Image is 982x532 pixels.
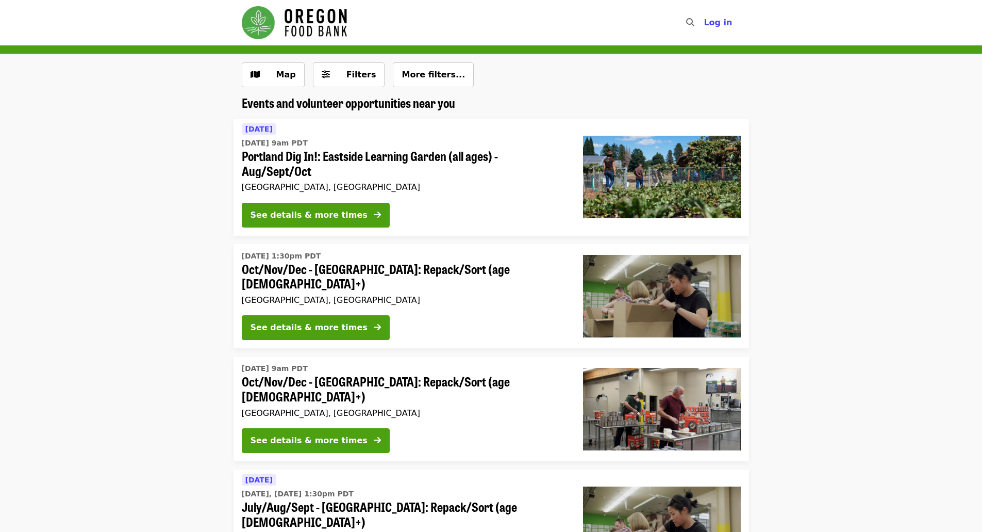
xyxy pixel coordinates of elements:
[704,18,732,27] span: Log in
[276,70,296,79] span: Map
[686,18,694,27] i: search icon
[242,251,321,262] time: [DATE] 1:30pm PDT
[393,62,474,87] button: More filters...
[346,70,376,79] span: Filters
[374,436,381,445] i: arrow-right icon
[242,182,567,192] div: [GEOGRAPHIC_DATA], [GEOGRAPHIC_DATA]
[242,363,308,374] time: [DATE] 9am PDT
[242,149,567,179] span: Portland Dig In!: Eastside Learning Garden (all ages) - Aug/Sept/Oct
[402,70,465,79] span: More filters...
[374,323,381,332] i: arrow-right icon
[245,125,273,133] span: [DATE]
[242,6,347,39] img: Oregon Food Bank - Home
[583,136,741,218] img: Portland Dig In!: Eastside Learning Garden (all ages) - Aug/Sept/Oct organized by Oregon Food Bank
[234,357,749,461] a: See details for "Oct/Nov/Dec - Portland: Repack/Sort (age 16+)"
[701,10,709,35] input: Search
[251,70,260,79] i: map icon
[242,138,308,149] time: [DATE] 9am PDT
[251,321,368,334] div: See details & more times
[583,368,741,450] img: Oct/Nov/Dec - Portland: Repack/Sort (age 16+) organized by Oregon Food Bank
[242,408,567,418] div: [GEOGRAPHIC_DATA], [GEOGRAPHIC_DATA]
[251,434,368,447] div: See details & more times
[695,12,740,33] button: Log in
[234,244,749,349] a: See details for "Oct/Nov/Dec - Portland: Repack/Sort (age 8+)"
[242,499,567,529] span: July/Aug/Sept - [GEOGRAPHIC_DATA]: Repack/Sort (age [DEMOGRAPHIC_DATA]+)
[242,315,390,340] button: See details & more times
[242,62,305,87] button: Show map view
[242,374,567,404] span: Oct/Nov/Dec - [GEOGRAPHIC_DATA]: Repack/Sort (age [DEMOGRAPHIC_DATA]+)
[242,428,390,453] button: See details & more times
[322,70,330,79] i: sliders-h icon
[242,295,567,305] div: [GEOGRAPHIC_DATA], [GEOGRAPHIC_DATA]
[242,203,390,228] button: See details & more times
[374,210,381,220] i: arrow-right icon
[242,93,455,111] span: Events and volunteer opportunities near you
[234,119,749,236] a: See details for "Portland Dig In!: Eastside Learning Garden (all ages) - Aug/Sept/Oct"
[313,62,385,87] button: Filters (0 selected)
[251,209,368,221] div: See details & more times
[242,262,567,292] span: Oct/Nov/Dec - [GEOGRAPHIC_DATA]: Repack/Sort (age [DEMOGRAPHIC_DATA]+)
[242,489,354,499] time: [DATE], [DATE] 1:30pm PDT
[245,476,273,484] span: [DATE]
[583,255,741,337] img: Oct/Nov/Dec - Portland: Repack/Sort (age 8+) organized by Oregon Food Bank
